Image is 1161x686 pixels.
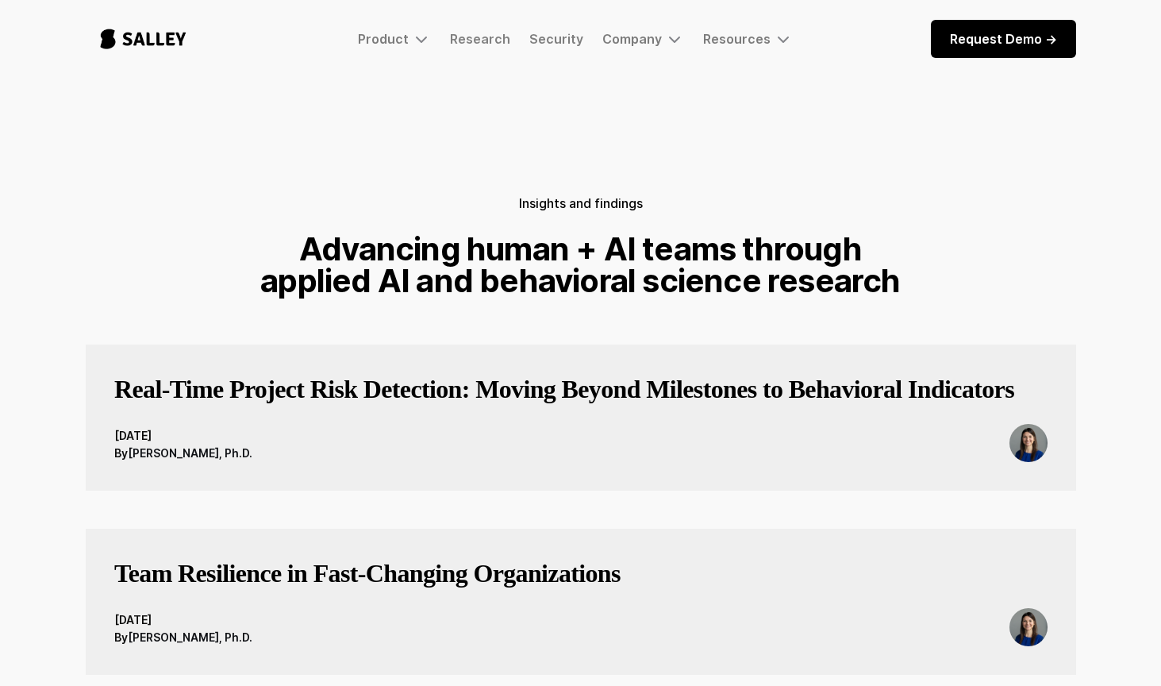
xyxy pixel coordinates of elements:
[128,629,252,646] div: [PERSON_NAME], Ph.D.
[931,20,1076,58] a: Request Demo ->
[86,13,201,65] a: home
[358,29,431,48] div: Product
[114,629,128,646] div: By
[114,557,621,589] h3: Team Resilience in Fast‑Changing Organizations
[529,31,583,47] a: Security
[358,31,409,47] div: Product
[703,29,793,48] div: Resources
[114,373,1014,424] a: Real-Time Project Risk Detection: Moving Beyond Milestones to Behavioral Indicators
[254,233,908,297] h1: Advancing human + AI teams through applied AI and behavioral science research
[703,31,771,47] div: Resources
[114,427,252,445] div: [DATE]
[114,373,1014,405] h3: Real-Time Project Risk Detection: Moving Beyond Milestones to Behavioral Indicators
[450,31,510,47] a: Research
[114,445,128,462] div: By
[128,445,252,462] div: [PERSON_NAME], Ph.D.
[519,192,643,214] h5: Insights and findings
[114,611,252,629] div: [DATE]
[602,31,662,47] div: Company
[114,557,621,608] a: Team Resilience in Fast‑Changing Organizations
[602,29,684,48] div: Company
